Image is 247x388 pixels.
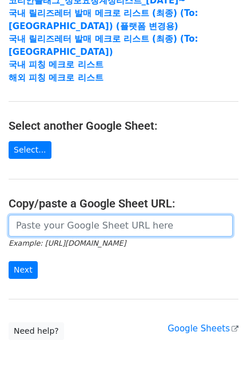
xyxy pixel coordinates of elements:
[168,323,238,334] a: Google Sheets
[9,322,64,340] a: Need help?
[9,8,198,31] a: 국내 릴리즈레터 발매 메크로 리스트 (최종) (To:[GEOGRAPHIC_DATA]) (플랫폼 변경용)
[9,73,103,83] a: 해외 피칭 메크로 리스트
[9,59,103,70] a: 국내 피칭 메크로 리스트
[9,119,238,133] h4: Select another Google Sheet:
[9,215,233,237] input: Paste your Google Sheet URL here
[9,34,198,57] a: 국내 릴리즈레터 발매 메크로 리스트 (최종) (To:[GEOGRAPHIC_DATA])
[9,141,51,159] a: Select...
[9,197,238,210] h4: Copy/paste a Google Sheet URL:
[9,261,38,279] input: Next
[9,239,126,247] small: Example: [URL][DOMAIN_NAME]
